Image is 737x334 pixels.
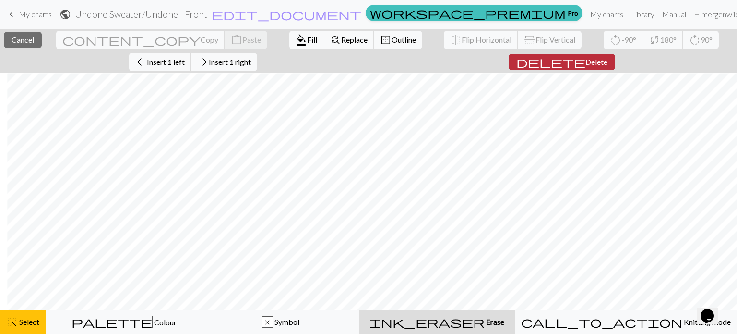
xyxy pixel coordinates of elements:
button: 90° [683,31,719,49]
button: Copy [56,31,225,49]
span: content_copy [62,33,201,47]
span: rotate_left [610,33,621,47]
span: delete [516,55,585,69]
span: keyboard_arrow_left [6,8,17,21]
span: sync [649,33,660,47]
span: Cancel [12,35,34,44]
a: Library [627,5,658,24]
button: Outline [374,31,422,49]
span: palette [71,315,152,329]
button: Cancel [4,32,42,48]
a: Pro [366,5,582,21]
div: x [262,317,273,328]
span: format_color_fill [296,33,307,47]
iframe: chat widget [697,296,727,324]
button: Fill [289,31,324,49]
span: Symbol [273,317,299,326]
span: Colour [153,318,177,327]
span: ink_eraser [369,315,485,329]
a: Manual [658,5,690,24]
span: Insert 1 right [209,57,251,66]
button: Erase [359,310,515,334]
a: My charts [6,6,52,23]
span: highlight_alt [6,315,18,329]
span: call_to_action [521,315,682,329]
span: Select [18,317,39,326]
span: public [59,8,71,21]
span: arrow_back [135,55,147,69]
span: border_outer [380,33,392,47]
span: find_replace [330,33,341,47]
span: arrow_forward [197,55,209,69]
span: rotate_right [689,33,701,47]
button: Replace [323,31,374,49]
button: Colour [46,310,202,334]
span: Replace [341,35,368,44]
span: Copy [201,35,218,44]
button: -90° [604,31,643,49]
button: Insert 1 right [191,53,257,71]
span: My charts [19,10,52,19]
span: workspace_premium [370,6,566,20]
span: Flip Horizontal [462,35,511,44]
span: -90° [621,35,636,44]
span: Insert 1 left [147,57,185,66]
h2: Undone Sweater / Undone - Front [75,9,207,20]
span: 90° [701,35,713,44]
span: Erase [485,317,504,326]
button: 180° [642,31,683,49]
span: flip [523,34,536,46]
span: Knitting mode [682,317,731,326]
button: Flip Horizontal [444,31,518,49]
button: Knitting mode [515,310,737,334]
span: Fill [307,35,317,44]
button: Delete [509,54,615,70]
button: Flip Vertical [518,31,582,49]
span: 180° [660,35,677,44]
span: Flip Vertical [535,35,575,44]
span: Outline [392,35,416,44]
span: flip [450,33,462,47]
span: Delete [585,57,607,66]
button: Insert 1 left [129,53,191,71]
button: x Symbol [202,310,359,334]
span: edit_document [212,8,361,21]
a: My charts [586,5,627,24]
